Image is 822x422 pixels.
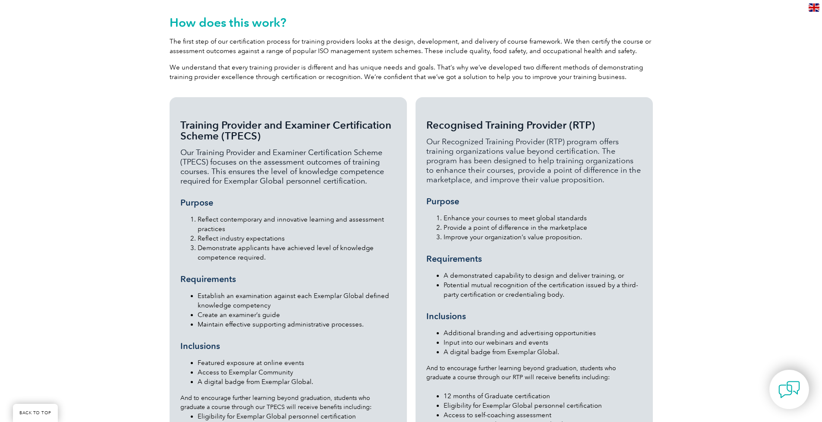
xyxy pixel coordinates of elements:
h3: Inclusions [426,311,642,322]
span: Training Provider and Examiner Certification Scheme (TPECS) [180,119,391,142]
li: Access to Exemplar Community [198,368,396,377]
a: BACK TO TOP [13,404,58,422]
li: A demonstrated capability to design and deliver training, or [444,271,642,280]
li: Improve your organization’s value proposition. [444,232,642,242]
li: Access to self-coaching assessment [444,410,642,420]
li: Potential mutual recognition of the certification issued by a third-party certification or creden... [444,280,642,299]
li: Create an examiner’s guide [198,310,396,320]
h3: Inclusions [180,341,396,352]
h3: Requirements [180,274,396,285]
li: Maintain effective supporting administrative processes. [198,320,396,329]
li: Reflect industry expectations [198,234,396,243]
img: en [809,3,819,12]
li: 12 months of Graduate certification [444,391,642,401]
li: Enhance your courses to meet global standards [444,213,642,223]
h3: Purpose [180,197,396,208]
p: Our Recognized Training Provider (RTP) program offers training organizations value beyond certifi... [426,137,642,184]
li: Provide a point of difference in the marketplace [444,223,642,232]
img: contact-chat.png [778,379,800,400]
li: Eligibility for Exemplar Global personnel certification [444,401,642,410]
h3: Requirements [426,254,642,264]
p: The first step of our certification process for training providers looks at the design, developme... [170,37,653,56]
p: We understand that every training provider is different and has unique needs and goals. That’s wh... [170,63,653,82]
li: Demonstrate applicants have achieved level of knowledge competence required. [198,243,396,262]
li: Establish an examination against each Exemplar Global defined knowledge competency [198,291,396,310]
li: Eligibility for Exemplar Global personnel certification [198,412,396,421]
h3: Purpose [426,196,642,207]
li: Additional branding and advertising opportunities [444,328,642,338]
h2: How does this work? [170,16,653,29]
li: A digital badge from Exemplar Global. [198,377,396,387]
p: Our Training Provider and Examiner Certification Scheme (TPECS) focuses on the assessment outcome... [180,148,396,186]
li: Input into our webinars and events [444,338,642,347]
li: A digital badge from Exemplar Global. [444,347,642,357]
li: Featured exposure at online events [198,358,396,368]
li: Reflect contemporary and innovative learning and assessment practices [198,215,396,234]
span: Recognised Training Provider (RTP) [426,119,595,131]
